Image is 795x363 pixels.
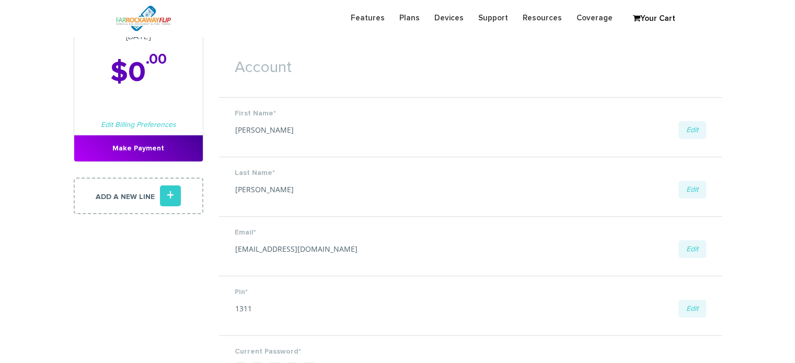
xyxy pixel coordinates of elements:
[678,181,706,198] a: Edit
[515,8,569,28] a: Resources
[678,300,706,318] a: Edit
[160,185,181,206] i: +
[569,8,620,28] a: Coverage
[471,8,515,28] a: Support
[235,168,706,178] label: Last Name*
[392,8,427,28] a: Plans
[678,121,706,139] a: Edit
[235,346,706,357] label: Current Password*
[427,8,471,28] a: Devices
[74,178,203,214] a: Add a new line+
[628,11,680,27] a: Your Cart
[219,43,722,81] h1: Account
[235,108,706,119] label: First Name*
[74,57,203,88] h2: $0
[343,8,392,28] a: Features
[678,240,706,258] a: Edit
[101,121,176,128] a: Edit Billing Preferences
[146,52,167,67] sup: .00
[235,227,706,238] label: Email*
[74,135,203,161] a: Make Payment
